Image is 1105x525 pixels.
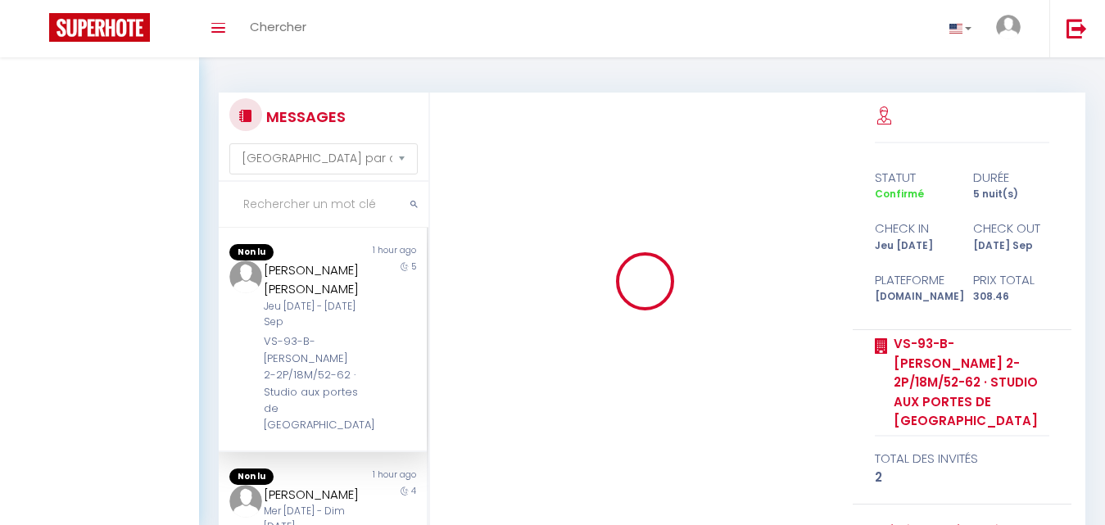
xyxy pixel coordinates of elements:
div: durée [962,168,1060,188]
div: Plateforme [864,270,962,290]
div: [PERSON_NAME] [PERSON_NAME] [264,260,364,299]
div: check in [864,219,962,238]
span: 5 [411,260,416,273]
div: 308.46 [962,289,1060,305]
span: Non lu [229,468,274,485]
div: [DOMAIN_NAME] [864,289,962,305]
div: VS-93-B-[PERSON_NAME] 2-2P/18M/52-62 · Studio aux portes de [GEOGRAPHIC_DATA] [264,333,364,434]
div: check out [962,219,1060,238]
img: ... [229,260,262,293]
img: ... [229,485,262,518]
div: 1 hour ago [323,244,427,260]
h3: MESSAGES [262,98,346,135]
span: Confirmé [875,187,924,201]
div: Jeu [DATE] [864,238,962,254]
img: Super Booking [49,13,150,42]
span: Non lu [229,244,274,260]
div: 2 [875,468,1049,487]
div: [PERSON_NAME] [264,485,364,505]
div: total des invités [875,449,1049,468]
div: statut [864,168,962,188]
span: 4 [411,485,416,497]
div: 1 hour ago [323,468,427,485]
a: VS-93-B-[PERSON_NAME] 2-2P/18M/52-62 · Studio aux portes de [GEOGRAPHIC_DATA] [888,334,1049,431]
div: Jeu [DATE] - [DATE] Sep [264,299,364,330]
img: ... [996,15,1021,39]
div: Prix total [962,270,1060,290]
span: Chercher [250,18,306,35]
img: logout [1067,18,1087,38]
input: Rechercher un mot clé [219,182,428,228]
div: [DATE] Sep [962,238,1060,254]
div: 5 nuit(s) [962,187,1060,202]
